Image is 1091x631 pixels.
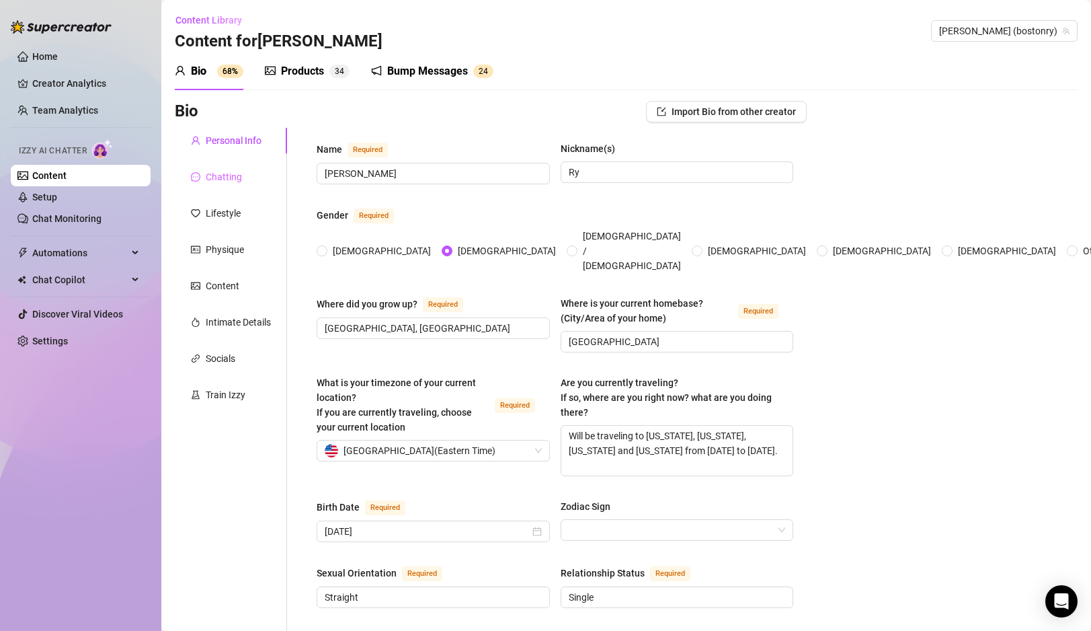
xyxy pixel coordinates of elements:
span: [GEOGRAPHIC_DATA] ( Eastern Time ) [344,441,495,461]
input: Sexual Orientation [325,590,539,605]
input: Where is your current homebase? (City/Area of your home) [569,334,783,349]
span: [DEMOGRAPHIC_DATA] [327,244,436,258]
span: Required [402,566,442,581]
sup: 24 [473,65,493,78]
span: Izzy AI Chatter [19,145,87,157]
span: 4 [483,67,488,76]
label: Name [317,141,403,157]
button: Import Bio from other creator [646,101,807,122]
label: Gender [317,207,409,223]
span: picture [191,281,200,291]
img: Chat Copilot [17,275,26,285]
span: [DEMOGRAPHIC_DATA] [827,244,936,258]
span: fire [191,318,200,327]
span: [DEMOGRAPHIC_DATA] [953,244,1061,258]
span: What is your timezone of your current location? If you are currently traveling, choose your curre... [317,377,476,433]
label: Birth Date [317,499,420,515]
span: 2 [479,67,483,76]
button: Content Library [175,9,253,31]
a: Settings [32,336,68,346]
div: Relationship Status [561,566,645,581]
span: Required [423,297,463,312]
span: Automations [32,242,128,264]
a: Content [32,170,67,181]
div: Content [206,279,239,293]
span: message [191,172,200,182]
div: Personal Info [206,133,261,148]
div: Train Izzy [206,387,245,402]
a: Chat Monitoring [32,213,102,224]
span: import [657,107,666,116]
a: Home [32,51,58,62]
span: Content Library [175,15,242,26]
a: Creator Analytics [32,73,140,94]
span: heart [191,209,200,218]
span: notification [371,65,382,76]
div: Birth Date [317,500,360,515]
span: team [1062,27,1070,35]
span: Are you currently traveling? If so, where are you right now? what are you doing there? [561,377,772,418]
div: Physique [206,242,244,257]
span: [DEMOGRAPHIC_DATA] [702,244,811,258]
span: experiment [191,390,200,400]
sup: 68% [217,65,243,78]
input: Relationship Status [569,590,783,605]
div: Products [281,63,324,79]
div: Open Intercom Messenger [1045,585,1078,618]
span: Chat Copilot [32,269,128,291]
span: Required [495,398,535,413]
textarea: Will be traveling to [US_STATE], [US_STATE], [US_STATE] and [US_STATE] from [DATE] to [DATE]. [561,426,793,476]
span: [DEMOGRAPHIC_DATA] / [DEMOGRAPHIC_DATA] [577,229,686,273]
div: Zodiac Sign [561,499,610,514]
a: Setup [32,192,57,202]
img: us [325,444,338,457]
span: link [191,354,200,363]
div: Where is your current homebase? (City/Area of your home) [561,296,733,326]
div: Bump Messages [387,63,468,79]
div: Nickname(s) [561,141,615,156]
span: thunderbolt [17,248,28,258]
sup: 34 [329,65,350,78]
div: Lifestyle [206,206,241,221]
span: [DEMOGRAPHIC_DATA] [452,244,561,258]
label: Relationship Status [561,565,705,581]
label: Where is your current homebase? (City/Area of your home) [561,296,794,326]
div: Gender [317,208,348,223]
span: Required [738,304,778,319]
span: 4 [339,67,344,76]
div: Sexual Orientation [317,566,397,581]
input: Name [325,166,539,181]
span: Required [348,143,388,157]
span: idcard [191,245,200,254]
span: Import Bio from other creator [672,106,796,117]
span: Required [354,209,394,223]
div: Intimate Details [206,315,271,330]
span: 3 [335,67,339,76]
div: Chatting [206,170,242,184]
label: Where did you grow up? [317,296,478,312]
label: Zodiac Sign [561,499,620,514]
span: Ryan (bostonry) [939,21,1069,41]
span: Required [650,566,690,581]
input: Where did you grow up? [325,321,539,336]
img: logo-BBDzfeDw.svg [11,20,112,34]
span: Required [365,500,405,515]
a: Team Analytics [32,105,98,116]
label: Sexual Orientation [317,565,457,581]
div: Socials [206,351,235,366]
div: Bio [191,63,206,79]
span: user [175,65,186,76]
div: Where did you grow up? [317,297,417,311]
input: Birth Date [325,524,530,539]
a: Discover Viral Videos [32,309,123,320]
img: AI Chatter [92,139,113,159]
span: picture [265,65,276,76]
h3: Bio [175,101,198,122]
input: Nickname(s) [569,165,783,180]
h3: Content for [PERSON_NAME] [175,31,382,52]
div: Name [317,142,342,157]
label: Nickname(s) [561,141,624,156]
span: user [191,136,200,145]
